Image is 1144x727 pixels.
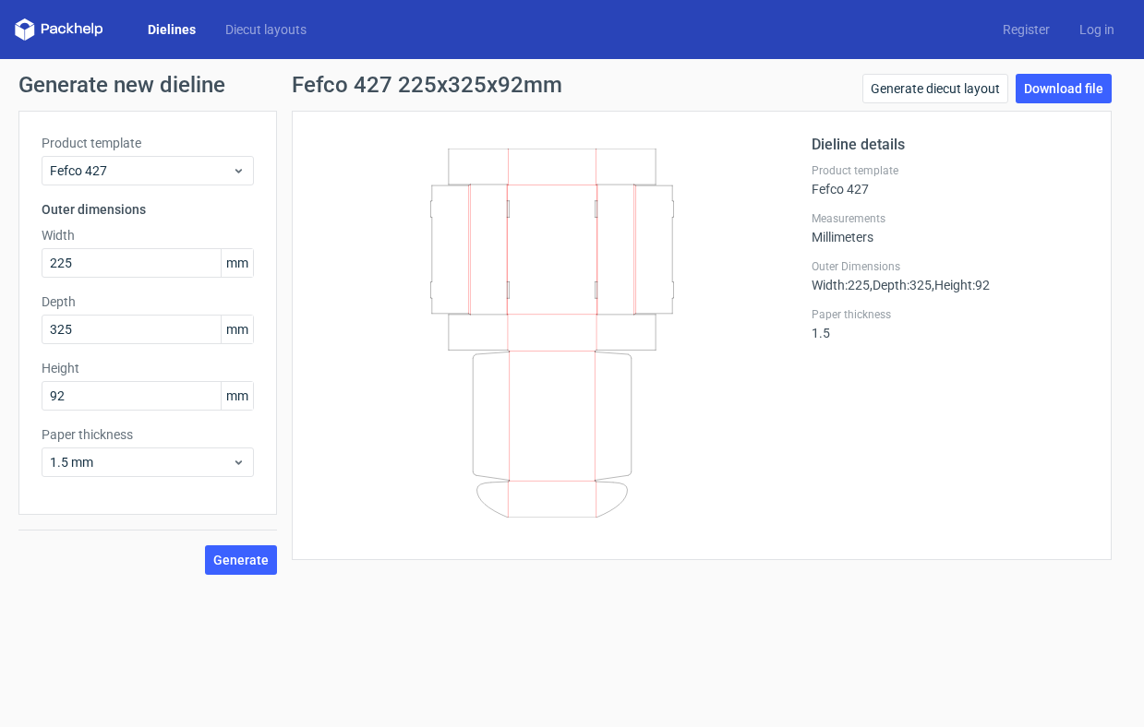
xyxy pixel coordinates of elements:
a: Dielines [133,20,211,39]
span: Width : 225 [812,278,870,292]
a: Download file [1016,74,1112,103]
a: Log in [1065,20,1129,39]
span: Fefco 427 [50,161,232,180]
label: Paper thickness [42,425,254,444]
label: Measurements [812,211,1089,226]
a: Diecut layouts [211,20,321,39]
span: , Height : 92 [932,278,990,292]
span: mm [221,249,253,277]
div: Millimeters [812,211,1089,244]
label: Height [42,359,254,377]
h3: Outer dimensions [42,200,254,219]
button: Generate [205,545,277,575]
span: mm [221,316,253,343]
h1: Fefco 427 225x325x92mm [292,74,562,96]
span: , Depth : 325 [870,278,932,292]
a: Register [988,20,1065,39]
h1: Generate new dieline [18,74,1126,96]
label: Outer Dimensions [812,259,1089,274]
div: Fefco 427 [812,163,1089,197]
a: Generate diecut layout [862,74,1008,103]
label: Depth [42,292,254,311]
span: 1.5 mm [50,453,232,471]
h2: Dieline details [812,134,1089,156]
label: Paper thickness [812,307,1089,322]
label: Product template [812,163,1089,178]
div: 1.5 [812,307,1089,340]
span: Generate [213,554,269,566]
label: Product template [42,134,254,152]
span: mm [221,382,253,410]
label: Width [42,226,254,244]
